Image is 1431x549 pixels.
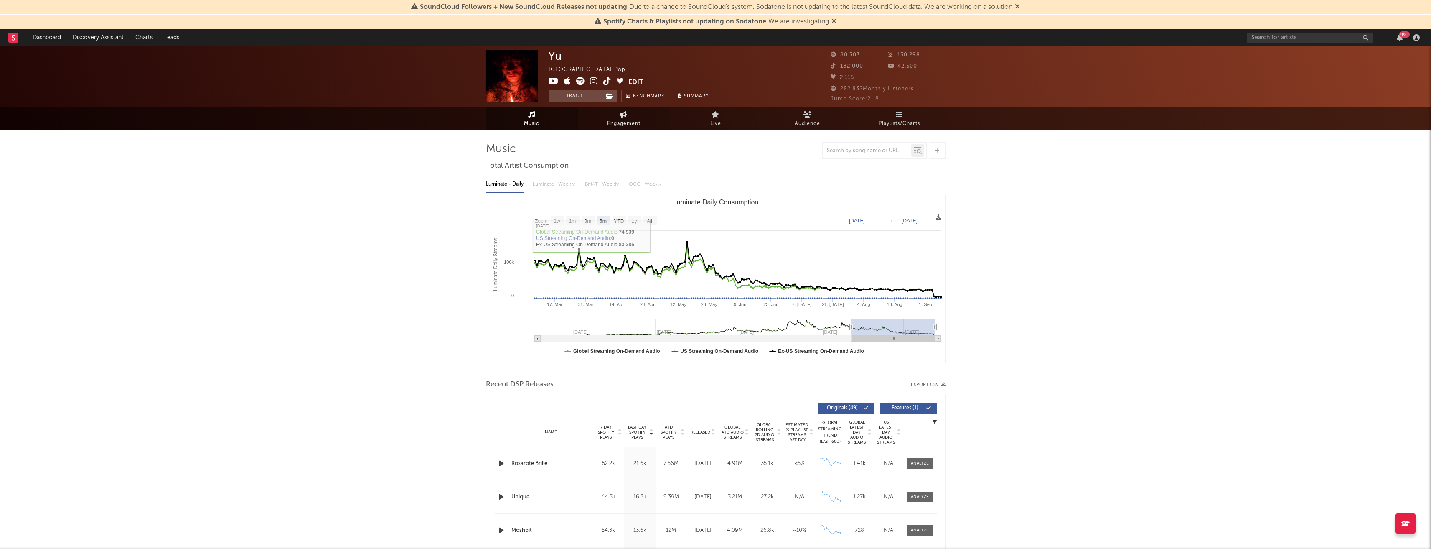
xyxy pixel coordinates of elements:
[721,460,749,468] div: 4.91M
[1015,4,1020,10] span: Dismiss
[1247,33,1373,43] input: Search for artists
[609,302,624,307] text: 14. Apr
[569,218,576,224] text: 1m
[554,218,560,224] text: 1w
[831,86,914,92] span: 282.832 Monthly Listeners
[902,218,918,224] text: [DATE]
[876,420,896,445] span: US Latest Day Audio Streams
[549,65,635,75] div: [GEOGRAPHIC_DATA] | Pop
[511,526,591,535] a: Moshpit
[785,460,813,468] div: <5%
[888,64,917,69] span: 42.500
[785,526,813,535] div: ~ 10 %
[626,493,653,501] div: 16.3k
[595,493,622,501] div: 44.3k
[762,107,854,130] a: Audience
[673,199,758,206] text: Luminate Daily Consumption
[27,29,67,46] a: Dashboard
[847,493,872,501] div: 1.27k
[821,302,844,307] text: 21. [DATE]
[785,422,808,442] span: Estimated % Playlist Streams Last Day
[67,29,130,46] a: Discovery Assistant
[847,460,872,468] div: 1.41k
[710,119,721,129] span: Live
[1399,31,1410,38] div: 99 +
[628,77,643,87] button: Edit
[691,430,710,435] span: Released
[486,380,554,390] span: Recent DSP Releases
[511,460,591,468] a: Rosarote Brille
[584,218,591,224] text: 3m
[823,406,862,411] span: Originals ( 49 )
[607,119,641,129] span: Engagement
[831,96,879,102] span: Jump Score: 21.8
[511,293,513,298] text: 0
[546,302,562,307] text: 17. Mar
[670,302,686,307] text: 12. May
[911,382,946,387] button: Export CSV
[420,4,627,10] span: SoundCloud Followers + New SoundCloud Releases not updating
[658,526,685,535] div: 12M
[626,526,653,535] div: 13.6k
[603,18,766,25] span: Spotify Charts & Playlists not updating on Sodatone
[486,161,569,171] span: Total Artist Consumption
[888,218,893,224] text: →
[614,218,624,224] text: YTD
[621,90,669,102] a: Benchmark
[158,29,185,46] a: Leads
[879,119,920,129] span: Playlists/Charts
[577,302,593,307] text: 31. Mar
[670,107,762,130] a: Live
[420,4,1012,10] span: : Due to a change to SoundCloud's system, Sodatone is not updating to the latest SoundCloud data....
[549,50,562,62] div: Yu
[854,107,946,130] a: Playlists/Charts
[721,425,744,440] span: Global ATD Audio Streams
[847,526,872,535] div: 728
[511,493,591,501] a: Unique
[486,107,578,130] a: Music
[701,302,717,307] text: 26. May
[753,422,776,442] span: Global Rolling 7D Audio Streams
[831,52,860,58] span: 80.303
[524,119,539,129] span: Music
[753,493,781,501] div: 27.2k
[633,92,665,102] span: Benchmark
[876,526,901,535] div: N/A
[721,493,749,501] div: 3.21M
[689,526,717,535] div: [DATE]
[595,460,622,468] div: 52.2k
[831,18,836,25] span: Dismiss
[876,493,901,501] div: N/A
[888,52,920,58] span: 130.298
[493,238,498,291] text: Luminate Daily Streams
[831,75,854,80] span: 2.115
[689,493,717,501] div: [DATE]
[658,460,685,468] div: 7.56M
[626,425,648,440] span: Last Day Spotify Plays
[795,119,820,129] span: Audience
[599,218,606,224] text: 6m
[887,302,902,307] text: 18. Aug
[680,348,758,354] text: US Streaming On-Demand Audio
[818,403,874,414] button: Originals(49)
[753,526,781,535] div: 26.8k
[504,260,514,265] text: 100k
[658,425,680,440] span: ATD Spotify Plays
[763,302,778,307] text: 23. Jun
[785,493,813,501] div: N/A
[849,218,865,224] text: [DATE]
[646,218,652,224] text: All
[857,302,870,307] text: 4. Aug
[631,218,637,224] text: 1y
[689,460,717,468] div: [DATE]
[734,302,746,307] text: 9. Jun
[818,420,843,445] div: Global Streaming Trend (Last 60D)
[511,429,591,435] div: Name
[684,94,709,99] span: Summary
[823,148,911,154] input: Search by song name or URL
[753,460,781,468] div: 35.1k
[886,406,924,411] span: Features ( 1 )
[778,348,864,354] text: Ex-US Streaming On-Demand Audio
[640,302,654,307] text: 28. Apr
